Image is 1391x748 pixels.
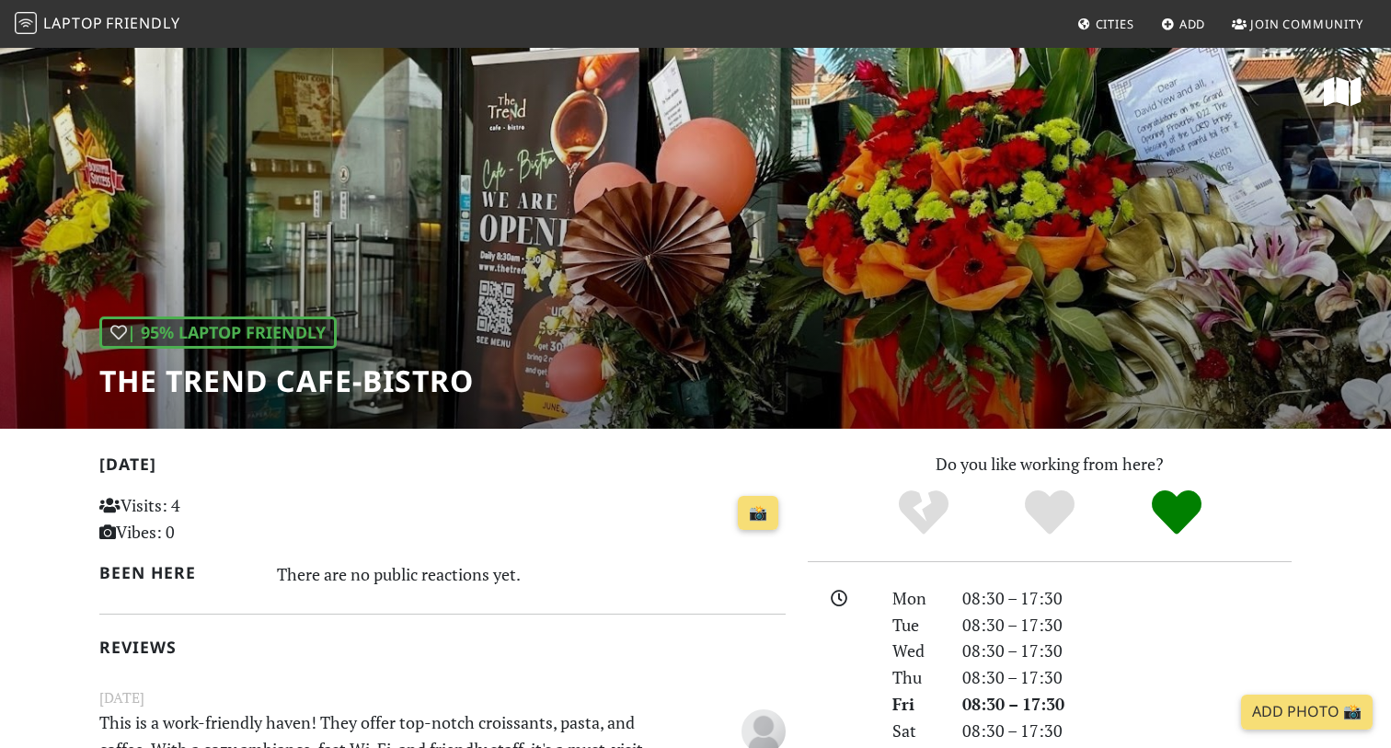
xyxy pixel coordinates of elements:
a: 📸 [738,496,778,531]
div: Fri [881,691,951,718]
a: Join Community [1224,7,1371,40]
a: Add Photo 📸 [1241,695,1373,730]
small: [DATE] [88,686,797,709]
div: There are no public reactions yet. [277,559,787,589]
h2: [DATE] [99,455,786,481]
p: Do you like working from here? [808,451,1292,478]
a: Cities [1070,7,1142,40]
div: Thu [881,664,951,691]
div: 08:30 – 17:30 [951,664,1303,691]
div: No [860,488,987,538]
div: 08:30 – 17:30 [951,718,1303,744]
span: Anonymous [741,719,786,741]
a: Add [1154,7,1213,40]
div: 08:30 – 17:30 [951,612,1303,639]
div: Wed [881,638,951,664]
div: 08:30 – 17:30 [951,585,1303,612]
p: Visits: 4 Vibes: 0 [99,492,314,546]
div: Sat [881,718,951,744]
span: Friendly [106,13,179,33]
div: Tue [881,612,951,639]
div: | 95% Laptop Friendly [99,316,337,349]
img: LaptopFriendly [15,12,37,34]
span: Laptop [43,13,103,33]
a: LaptopFriendly LaptopFriendly [15,8,180,40]
h1: The Trend cafe-bistro [99,363,474,398]
div: 08:30 – 17:30 [951,638,1303,664]
span: Add [1179,16,1206,32]
span: Cities [1096,16,1134,32]
div: 08:30 – 17:30 [951,691,1303,718]
span: Join Community [1250,16,1363,32]
div: Definitely! [1113,488,1240,538]
div: Yes [986,488,1113,538]
div: Mon [881,585,951,612]
h2: Been here [99,563,255,582]
h2: Reviews [99,638,786,657]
